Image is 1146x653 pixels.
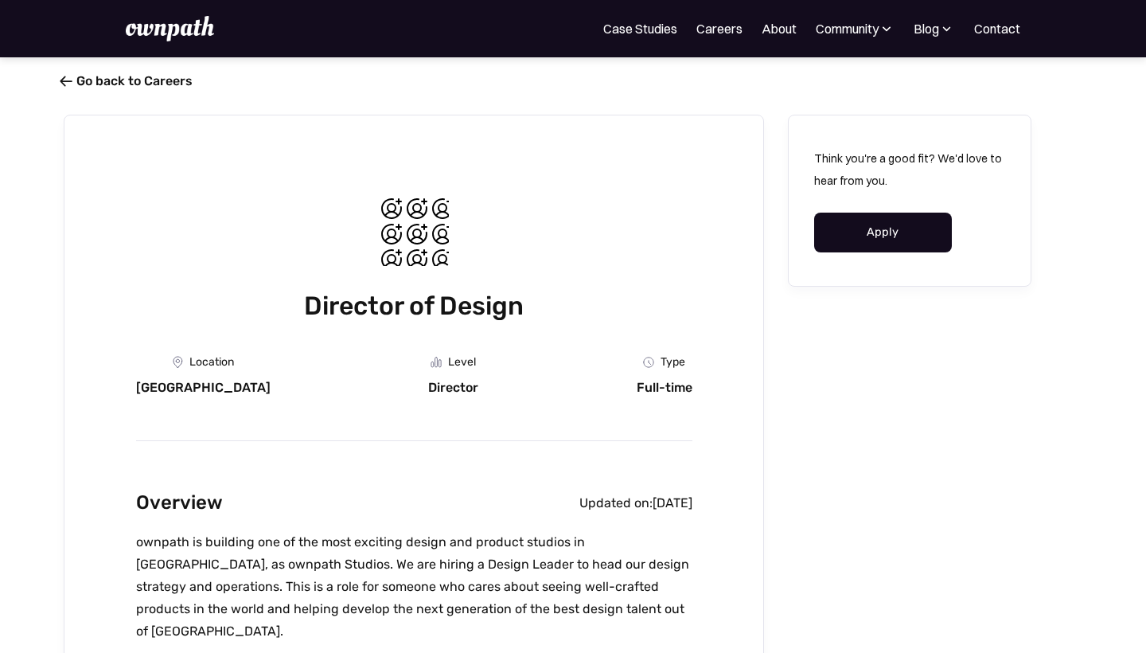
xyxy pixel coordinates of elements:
a: Case Studies [603,19,677,38]
div: Blog [914,19,939,38]
a: Go back to Careers [64,73,193,88]
span:  [60,73,72,89]
h1: Director of Design [136,287,692,324]
div: Director [428,380,478,396]
div: Community [816,19,895,38]
div: [GEOGRAPHIC_DATA] [136,380,271,396]
div: Location [189,356,234,369]
div: Blog [914,19,955,38]
p: ownpath is building one of the most exciting design and product studios in [GEOGRAPHIC_DATA], as ... [136,531,692,643]
a: Apply [814,213,952,252]
div: [DATE] [653,495,692,511]
img: Graph Icon - Job Board X Webflow Template [431,357,442,368]
div: Full-time [637,380,692,396]
img: Clock Icon - Job Board X Webflow Template [643,357,654,368]
div: Type [661,356,685,369]
p: Think you're a good fit? We'd love to hear from you. [814,147,1005,192]
div: Updated on: [579,495,653,511]
a: About [762,19,797,38]
a: Careers [696,19,743,38]
img: Location Icon - Job Board X Webflow Template [173,356,183,369]
div: Community [816,19,879,38]
a: Contact [974,19,1020,38]
h2: Overview [136,487,223,518]
div: Level [448,356,476,369]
